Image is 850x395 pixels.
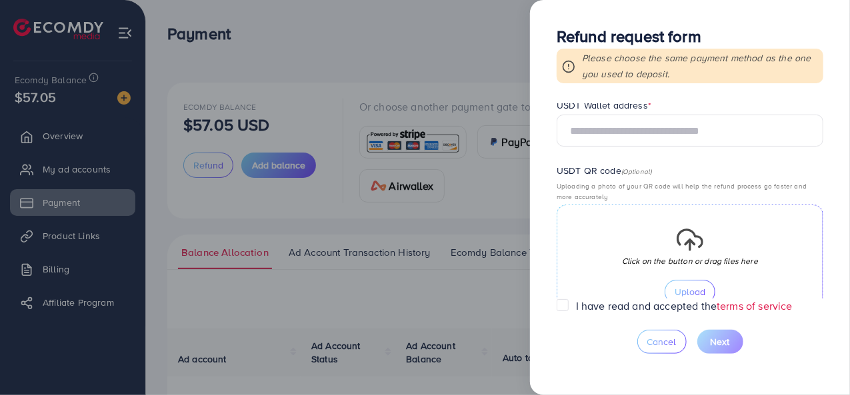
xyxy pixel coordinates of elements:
p: Click on the button or drag files here [622,253,758,269]
p: Please choose the same payment method as the one you used to deposit. [582,50,818,82]
label: I have read and accepted the [576,298,793,314]
p: Uploading a photo of your QR code will help the refund process go faster and more accurately [557,181,823,202]
label: USDT QR code [557,164,652,177]
button: Upload [665,280,715,304]
span: Next [711,335,730,348]
label: USDT Wallet address [557,99,651,112]
a: terms of service [717,298,793,313]
span: Upload [675,287,705,296]
iframe: Chat [793,335,840,385]
h3: Refund request form [557,27,823,46]
button: Next [697,330,743,354]
small: (Optional) [621,167,652,176]
span: Cancel [647,335,677,348]
button: Cancel [637,330,687,354]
